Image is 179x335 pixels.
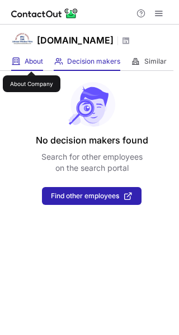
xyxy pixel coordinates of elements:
[51,192,119,200] span: Find other employees
[11,7,78,20] img: ContactOut v5.3.10
[36,133,148,147] header: No decision makers found
[25,57,43,66] span: About
[144,57,167,66] span: Similar
[42,187,142,205] button: Find other employees
[41,151,143,174] p: Search for other employees on the search portal
[67,57,120,66] span: Decision makers
[11,27,34,50] img: ee94376832e61f23fd7dbb1506daab3b
[37,33,114,47] h1: [DOMAIN_NAME]
[68,82,116,127] img: No leads found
